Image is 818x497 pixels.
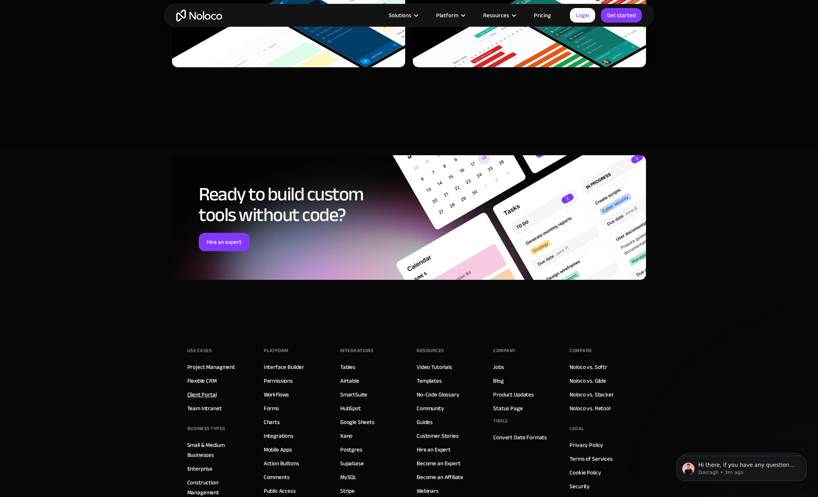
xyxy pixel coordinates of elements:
a: Noloco vs. Stacker [570,390,613,400]
div: Platform [436,10,458,20]
a: Interface Builder [264,362,304,372]
a: Stripe [340,486,355,496]
a: SmartSuite [340,390,368,400]
a: Charts [264,417,280,427]
a: Terms of Services [570,454,612,464]
a: Pricing [524,10,560,20]
h2: Ready to build custom tools without code? [199,184,392,225]
a: Workflows [264,390,289,400]
a: Public Access [264,486,296,496]
a: Action Buttons [264,458,299,468]
div: Platform [264,345,289,356]
a: Become an Affiliate [417,472,463,482]
a: Google Sheets [340,417,375,427]
iframe: Intercom notifications message [665,440,818,493]
a: Postgres [340,445,362,455]
a: Forms [264,403,279,413]
a: Webinars [417,486,439,496]
a: Video Tutorials [417,362,452,372]
a: Customer Stories [417,431,459,441]
a: Enterprise [187,464,213,474]
a: Status Page [493,403,523,413]
a: Hire an Expert [417,445,451,455]
a: Comments [264,472,290,482]
a: Project Managment [187,362,235,372]
a: Get started [601,8,642,23]
a: Client Portal [187,390,217,400]
a: Noloco vs. Glide [570,376,606,386]
a: Team Intranet [187,403,222,413]
a: Hire an expert [199,233,250,251]
a: Airtable [340,376,359,386]
a: MySQL [340,472,356,482]
a: Tables [340,362,355,372]
a: Integrations [264,431,294,441]
div: Resources [474,10,524,20]
a: Login [570,8,595,23]
div: Tools [493,415,508,427]
div: Compare [570,345,592,356]
a: Community [417,403,444,413]
a: Supabase [340,458,364,468]
div: Solutions [379,10,427,20]
div: Use Cases [187,345,212,356]
a: Permissions [264,376,293,386]
a: Templates [417,376,442,386]
div: Legal [570,423,584,434]
a: Become an Expert [417,458,461,468]
div: BUSINESS TYPES [187,423,226,434]
div: Resources [417,345,444,356]
div: Solutions [389,10,411,20]
div: INTEGRATIONS [340,345,373,356]
a: Cookie Policy [570,468,601,478]
div: Resources [483,10,509,20]
a: HubSpot [340,403,361,413]
a: Noloco vs. Retool [570,403,610,413]
a: Blog [493,376,503,386]
a: Small & Medium Businesses [187,440,248,460]
a: home [176,10,222,21]
a: Privacy Policy [570,440,603,450]
div: Company [493,345,516,356]
a: Convert Date Formats [493,432,547,442]
a: Guides [417,417,433,427]
a: Product Updates [493,390,534,400]
a: Noloco vs. Softr [570,362,607,372]
a: Security [570,481,590,491]
a: Flexible CRM [187,376,217,386]
a: Mobile Apps [264,445,292,455]
div: Platform [427,10,474,20]
a: Xano [340,431,352,441]
a: No-Code Glossary [417,390,459,400]
a: Jobs [493,362,504,372]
